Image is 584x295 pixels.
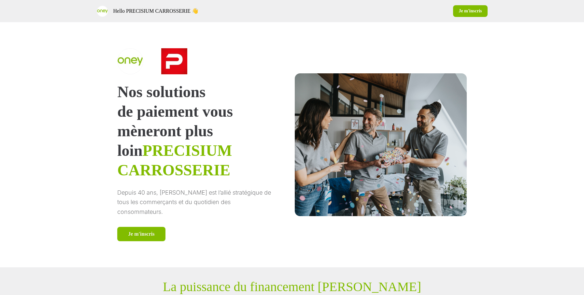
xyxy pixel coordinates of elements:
[113,7,198,15] p: Hello PRECISIUM CARROSSERIE 👋
[163,279,421,294] p: La puissance du financement [PERSON_NAME]
[453,5,487,17] a: Je m'inscris
[117,82,277,102] p: Nos solutions
[117,227,165,241] a: Je m'inscris
[117,142,232,179] span: PRECISIUM CARROSSERIE
[117,188,277,216] p: Depuis 40 ans, [PERSON_NAME] est l’allié stratégique de tous les commerçants et du quotidien des ...
[117,121,277,180] p: mèneront plus loin
[117,102,277,121] p: de paiement vous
